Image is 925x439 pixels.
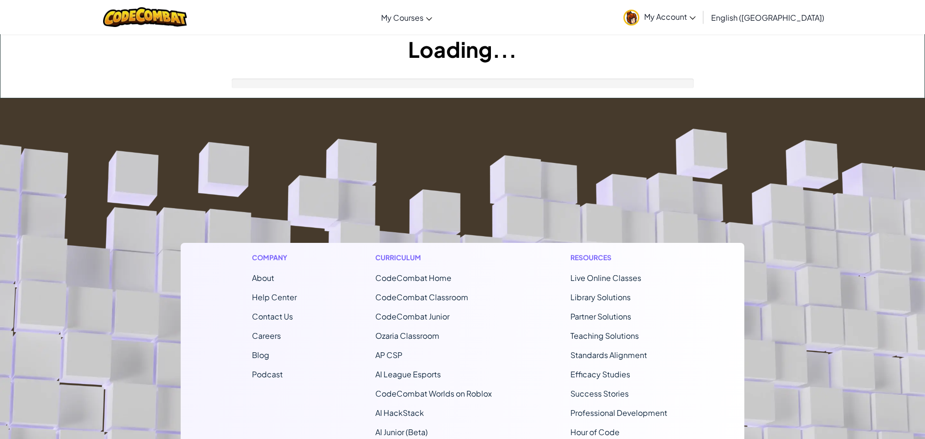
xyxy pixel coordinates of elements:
a: About [252,273,274,283]
a: Blog [252,350,269,360]
a: Help Center [252,292,297,302]
h1: Company [252,253,297,263]
h1: Resources [570,253,673,263]
a: CodeCombat Classroom [375,292,468,302]
span: My Courses [381,13,423,23]
a: Success Stories [570,388,629,399]
a: Hour of Code [570,427,620,437]
h1: Curriculum [375,253,492,263]
h1: Loading... [0,34,925,64]
a: Careers [252,331,281,341]
a: AI League Esports [375,369,441,379]
img: CodeCombat logo [103,7,187,27]
a: AP CSP [375,350,402,360]
a: Partner Solutions [570,311,631,321]
span: CodeCombat Home [375,273,451,283]
a: Live Online Classes [570,273,641,283]
a: English ([GEOGRAPHIC_DATA]) [706,4,829,30]
a: CodeCombat Worlds on Roblox [375,388,492,399]
img: avatar [623,10,639,26]
a: Ozaria Classroom [375,331,439,341]
a: AI HackStack [375,408,424,418]
a: Teaching Solutions [570,331,639,341]
a: Standards Alignment [570,350,647,360]
span: English ([GEOGRAPHIC_DATA]) [711,13,824,23]
a: Professional Development [570,408,667,418]
a: My Courses [376,4,437,30]
a: Efficacy Studies [570,369,630,379]
a: My Account [619,2,700,32]
a: Library Solutions [570,292,631,302]
a: Podcast [252,369,283,379]
a: CodeCombat Junior [375,311,449,321]
span: Contact Us [252,311,293,321]
span: My Account [644,12,696,22]
a: AI Junior (Beta) [375,427,428,437]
